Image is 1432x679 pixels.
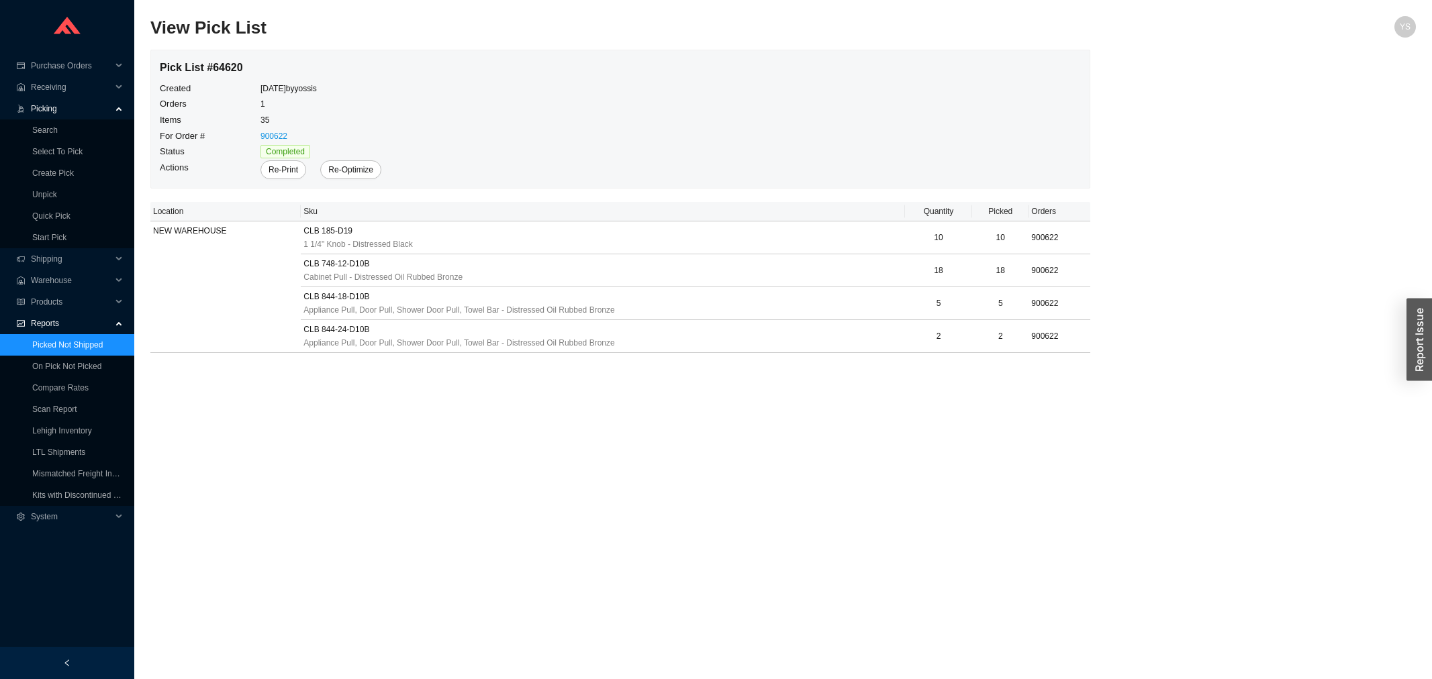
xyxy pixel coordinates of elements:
[31,270,111,291] span: Warehouse
[159,81,260,97] td: Created
[159,128,260,144] td: For Order #
[303,224,352,238] span: CLB 185-D19
[303,323,369,336] span: CLB 844-24-D10B
[260,96,382,112] td: 1
[32,340,103,350] a: Picked Not Shipped
[260,145,310,158] span: Completed
[32,405,77,414] a: Scan Report
[31,291,111,313] span: Products
[1400,16,1411,38] span: YS
[32,362,101,371] a: On Pick Not Picked
[303,303,614,317] span: Appliance Pull, Door Pull, Shower Door Pull, Towel Bar - Distressed Oil Rubbed Bronze
[16,319,26,327] span: fund
[32,147,83,156] a: Select To Pick
[905,202,973,221] th: Quantity
[160,59,381,77] div: Pick List # 64620
[32,426,92,435] a: Lehigh Inventory
[972,202,1029,221] th: Picked
[320,160,381,179] button: Re-Optimize
[269,163,298,176] span: Re-Print
[1029,202,1090,221] th: Orders
[1031,233,1058,242] span: 900622
[32,233,66,242] a: Start Pick
[32,490,132,500] a: Kits with Discontinued Parts
[972,221,1029,254] td: 10
[1031,266,1058,275] span: 900622
[31,248,111,270] span: Shipping
[32,448,85,457] a: LTL Shipments
[32,383,89,393] a: Compare Rates
[159,96,260,112] td: Orders
[260,112,382,128] td: 35
[31,55,111,76] span: Purchase Orders
[32,211,70,221] a: Quick Pick
[32,168,74,178] a: Create Pick
[16,298,26,306] span: read
[31,76,111,98] span: Receiving
[16,513,26,521] span: setting
[905,221,973,254] td: 10
[260,132,287,141] a: 900622
[31,98,111,119] span: Picking
[31,313,111,334] span: Reports
[905,287,973,320] td: 5
[1031,331,1058,341] span: 900622
[32,190,57,199] a: Unpick
[972,320,1029,353] td: 2
[32,469,135,478] a: Mismatched Freight Invoices
[159,160,260,180] td: Actions
[1031,299,1058,308] span: 900622
[303,336,614,350] span: Appliance Pull, Door Pull, Shower Door Pull, Towel Bar - Distressed Oil Rubbed Bronze
[150,221,301,353] td: NEW WAREHOUSE
[150,202,301,221] th: Location
[905,320,973,353] td: 2
[303,238,412,251] span: 1 1/4" Knob - Distressed Black
[301,202,904,221] th: Sku
[260,160,306,179] button: Re-Print
[159,112,260,128] td: Items
[63,659,71,667] span: left
[150,16,1100,40] h2: View Pick List
[303,290,369,303] span: CLB 844-18-D10B
[303,257,369,270] span: CLB 748-12-D10B
[16,62,26,70] span: credit-card
[972,254,1029,287] td: 18
[905,254,973,287] td: 18
[32,125,58,135] a: Search
[159,144,260,160] td: Status
[303,270,463,284] span: Cabinet Pull - Distressed Oil Rubbed Bronze
[31,506,111,527] span: System
[328,163,373,176] span: Re-Optimize
[972,287,1029,320] td: 5
[260,82,381,95] div: [DATE] by yossis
